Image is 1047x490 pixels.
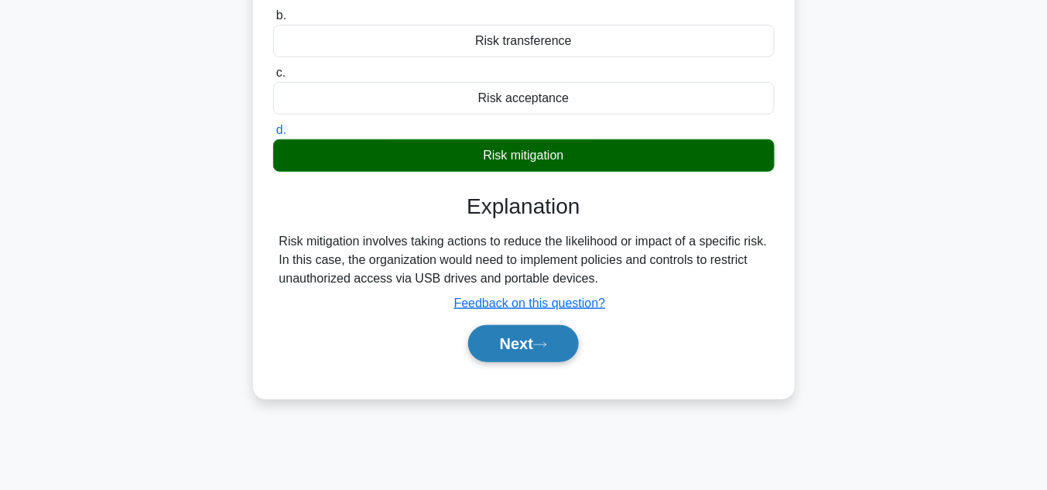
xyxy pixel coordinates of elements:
span: b. [276,9,286,22]
span: d. [276,123,286,136]
div: Risk mitigation [273,139,775,172]
div: Risk mitigation involves taking actions to reduce the likelihood or impact of a specific risk. In... [279,232,768,288]
button: Next [468,325,579,362]
h3: Explanation [282,194,765,220]
div: Risk acceptance [273,82,775,115]
div: Risk transference [273,25,775,57]
span: c. [276,66,286,79]
a: Feedback on this question? [454,296,606,310]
